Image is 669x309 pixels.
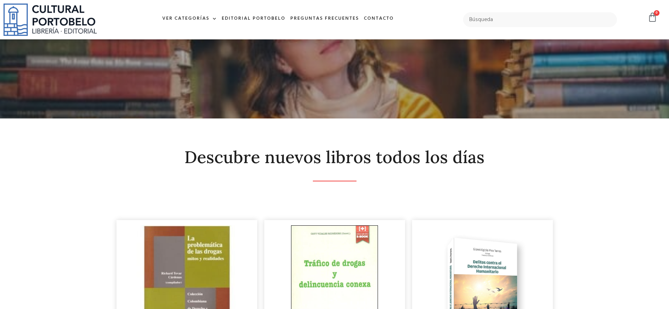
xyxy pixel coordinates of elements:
[219,11,288,26] a: Editorial Portobelo
[160,11,219,26] a: Ver Categorías
[361,11,396,26] a: Contacto
[463,12,617,27] input: Búsqueda
[648,12,657,22] a: 0
[116,148,553,167] h2: Descubre nuevos libros todos los días
[654,10,659,16] span: 0
[288,11,361,26] a: Preguntas frecuentes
